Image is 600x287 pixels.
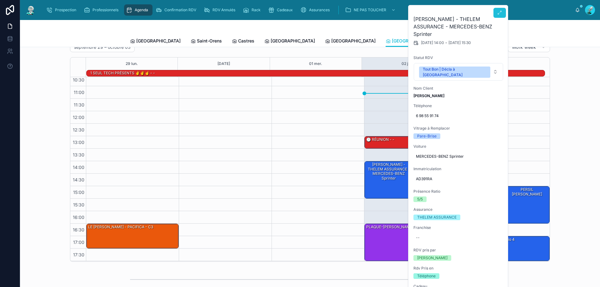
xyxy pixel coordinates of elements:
a: Castres [232,35,254,48]
span: Franchise [413,225,503,230]
a: Cadeaux [266,4,297,16]
div: PLAQUE-[PERSON_NAME] - MACIF - C4 Picasso [365,224,457,261]
a: Rack [241,4,265,16]
a: RDV Annulés [202,4,240,16]
span: Présence Ratio [413,189,503,194]
a: Saint-Orens [191,35,222,48]
div: 1 SEUL TECH PRÉSENTS ✌️✌️☝️ - - [90,70,156,76]
span: [DATE] 15:30 [448,40,471,45]
div: 🕒 RÉUNION - - [365,136,457,148]
span: Work week [512,44,536,50]
span: [DATE] 14:00 [421,40,444,45]
span: 16:00 [71,215,86,220]
span: [GEOGRAPHIC_DATA] [271,38,315,44]
span: AD391RA [416,176,501,181]
span: Nom Client [413,86,503,91]
div: [PERSON_NAME] - THELEM ASSURANCE - MERCEDES-BENZ Sprinter [365,161,412,198]
a: NE PAS TOUCHER [343,4,399,16]
span: Prospection [55,7,76,12]
span: Cadeaux [277,7,293,12]
div: LE [PERSON_NAME] - PACIFICA - C3 [87,224,178,248]
span: Confirmation RDV [164,7,196,12]
span: 17:30 [72,252,86,257]
a: Agenda [124,4,152,16]
a: Assurances [298,4,334,16]
span: 15:00 [72,190,86,195]
span: RDV pris par [413,248,503,253]
span: Immatriculation [413,166,503,171]
div: THELEM ASSURANCE [417,215,457,220]
span: 11:00 [72,90,86,95]
span: 13:30 [71,152,86,157]
span: Professionnels [92,7,118,12]
div: [PERSON_NAME] - THELEM ASSURANCE - MERCEDES-BENZ Sprinter [366,162,412,181]
span: Téléphone [413,103,503,108]
button: 02 jeu. [402,57,414,70]
span: [GEOGRAPHIC_DATA] [136,38,181,44]
span: MERCEDES-BENZ Sprinter [416,154,501,159]
span: 12:30 [71,127,86,132]
button: Work week [508,42,550,52]
span: 12:00 [71,115,86,120]
span: Castres [238,38,254,44]
button: 01 mer. [309,57,322,70]
div: PLAQUE-[PERSON_NAME] - MACIF - C4 Picasso [366,224,453,230]
h2: [PERSON_NAME] - THELEM ASSURANCE - MERCEDES-BENZ Sprinter [413,15,503,38]
div: Téléphone [417,273,436,279]
a: Professionnels [82,4,123,16]
span: Statut RDV [413,55,503,60]
span: Rdv Pris en [413,266,503,271]
span: 14:30 [71,177,86,182]
span: [GEOGRAPHIC_DATA] [331,38,376,44]
span: Voiture [413,144,503,149]
span: 15:30 [72,202,86,207]
span: RDV Annulés [212,7,235,12]
span: 10:30 [71,77,86,82]
strong: [PERSON_NAME] [413,93,444,98]
img: App logo [25,5,36,15]
span: Vitrage à Remplacer [413,126,503,131]
span: 6 98 55 91 74 [416,113,501,118]
span: Agenda [135,7,148,12]
span: [GEOGRAPHIC_DATA] [392,38,436,44]
div: Pare-Brise [417,133,437,139]
div: Tout Bon | Décla à [GEOGRAPHIC_DATA] [423,67,487,78]
div: scrollable content [41,3,575,17]
span: 13:00 [71,140,86,145]
a: [GEOGRAPHIC_DATA] [264,35,315,48]
span: 16:30 [71,227,86,232]
a: Confirmation RDV [154,4,201,16]
div: PERSIL [PERSON_NAME] [504,186,549,223]
span: Saint-Orens [197,38,222,44]
div: LE [PERSON_NAME] - PACIFICA - C3 [87,224,154,230]
button: Select Button [414,63,503,81]
a: [GEOGRAPHIC_DATA] [386,35,436,47]
span: - [445,40,447,45]
button: [DATE] [217,57,230,70]
div: PERSIL [PERSON_NAME] [505,187,549,197]
span: 17:00 [72,240,86,245]
span: 14:00 [71,165,86,170]
a: Prospection [44,4,81,16]
div: [PERSON_NAME] [417,255,447,261]
div: -- [416,235,420,240]
div: 🕒 RÉUNION - - [366,137,395,142]
span: Assurance [413,207,503,212]
span: Assurances [309,7,330,12]
span: Rack [252,7,261,12]
h2: septembre 29 – octobre 03 [74,44,131,50]
button: 29 lun. [126,57,138,70]
a: [GEOGRAPHIC_DATA] [130,35,181,48]
div: 5/5 [417,196,423,202]
span: 11:30 [72,102,86,107]
a: [GEOGRAPHIC_DATA] [325,35,376,48]
span: NE PAS TOUCHER [354,7,386,12]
